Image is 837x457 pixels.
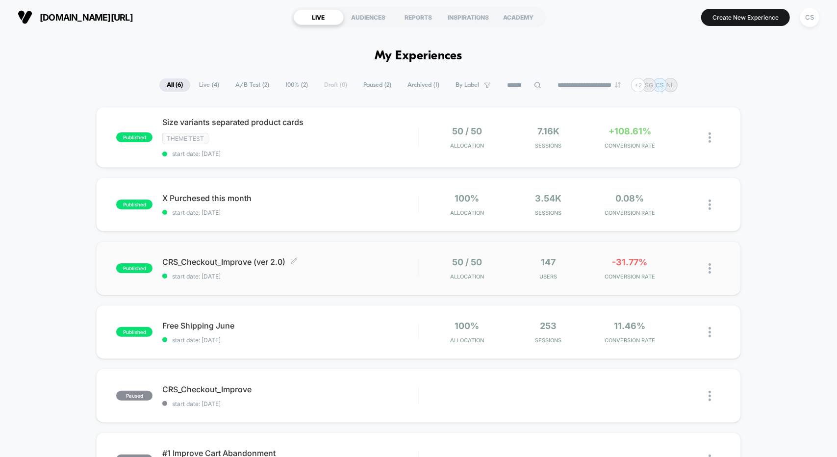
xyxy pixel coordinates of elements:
span: CRS_Checkout_Improve [162,384,418,394]
span: 0.08% [615,193,644,203]
span: 253 [540,321,557,331]
span: Allocation [450,273,484,280]
button: CS [797,7,822,27]
div: AUDIENCES [344,9,394,25]
span: Size variants separated product cards [162,117,418,127]
span: Sessions [510,209,586,216]
span: CONVERSION RATE [591,209,668,216]
img: close [709,263,711,274]
span: 50 / 50 [452,257,482,267]
span: published [116,200,152,209]
span: A/B Test ( 2 ) [228,78,277,92]
span: Sessions [510,337,586,344]
span: Archived ( 1 ) [400,78,447,92]
span: CONVERSION RATE [591,337,668,344]
div: LIVE [294,9,344,25]
h1: My Experiences [375,49,462,63]
span: CRS_Checkout_Improve (ver 2.0) [162,257,418,267]
span: 50 / 50 [452,126,482,136]
button: Create New Experience [701,9,790,26]
img: close [709,200,711,210]
span: CONVERSION RATE [591,273,668,280]
img: Visually logo [18,10,32,25]
span: 100% [455,193,479,203]
span: Free Shipping June [162,321,418,330]
div: + 2 [631,78,645,92]
span: 7.16k [537,126,559,136]
img: end [615,82,621,88]
span: Theme Test [162,133,208,144]
button: [DOMAIN_NAME][URL] [15,9,136,25]
span: paused [116,391,152,401]
span: -31.77% [612,257,647,267]
span: published [116,132,152,142]
span: By Label [456,81,479,89]
span: 147 [541,257,556,267]
span: +108.61% [609,126,651,136]
span: start date: [DATE] [162,209,418,216]
span: CONVERSION RATE [591,142,668,149]
span: Allocation [450,337,484,344]
span: Paused ( 2 ) [356,78,399,92]
div: CS [800,8,819,27]
img: close [709,391,711,401]
p: NL [667,81,675,89]
div: ACADEMY [494,9,544,25]
span: Allocation [450,209,484,216]
span: start date: [DATE] [162,400,418,407]
p: CS [656,81,664,89]
div: REPORTS [394,9,444,25]
span: published [116,263,152,273]
span: X Purchesed this month [162,193,418,203]
span: 100% [455,321,479,331]
p: SG [645,81,653,89]
span: start date: [DATE] [162,336,418,344]
span: published [116,327,152,337]
div: INSPIRATIONS [444,9,494,25]
img: close [709,132,711,143]
span: Users [510,273,586,280]
span: start date: [DATE] [162,273,418,280]
span: Sessions [510,142,586,149]
span: start date: [DATE] [162,150,418,157]
span: Live ( 4 ) [192,78,227,92]
span: 11.46% [614,321,645,331]
span: [DOMAIN_NAME][URL] [40,12,133,23]
span: Allocation [450,142,484,149]
img: close [709,327,711,337]
span: 3.54k [535,193,561,203]
span: 100% ( 2 ) [278,78,315,92]
span: All ( 6 ) [159,78,190,92]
